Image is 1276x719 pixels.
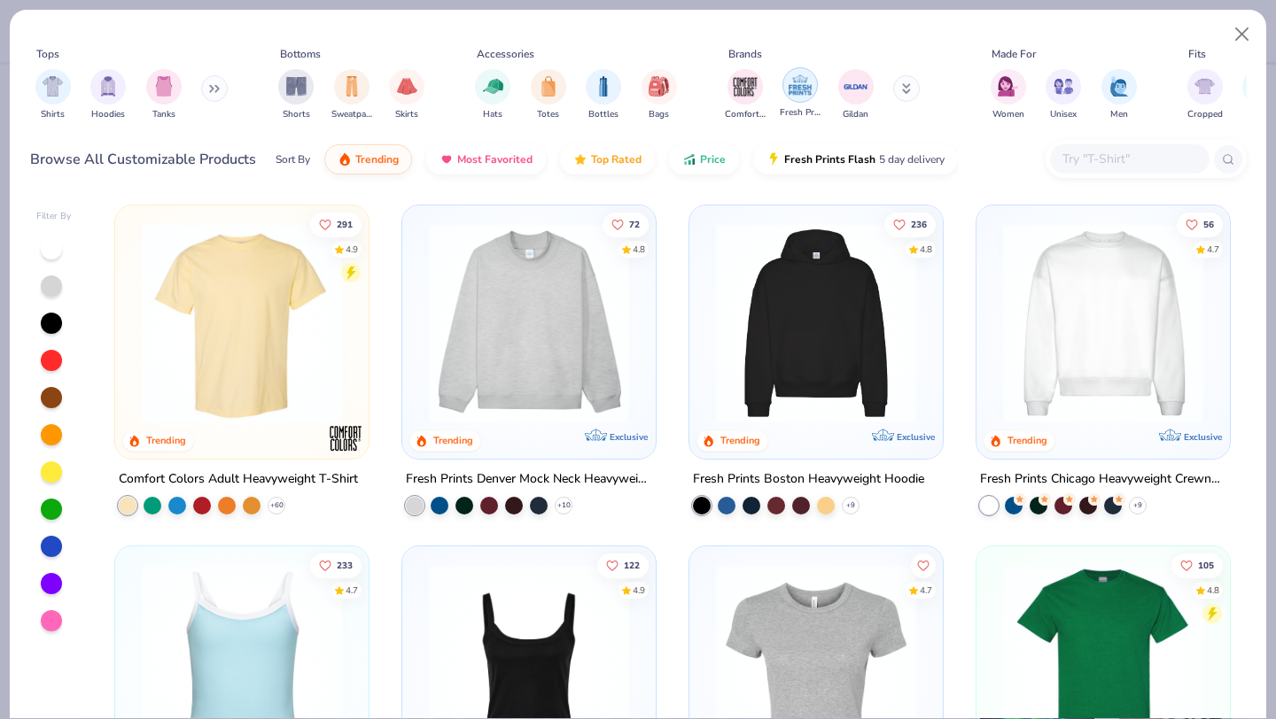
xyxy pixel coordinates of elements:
div: filter for Gildan [838,69,874,121]
input: Try "T-Shirt" [1061,149,1197,169]
img: a90f7c54-8796-4cb2-9d6e-4e9644cfe0fe [638,223,856,423]
div: 4.8 [1207,584,1219,597]
img: Comfort Colors logo [328,421,363,456]
div: filter for Cropped [1187,69,1223,121]
div: filter for Shorts [278,69,314,121]
div: 4.9 [633,584,645,597]
span: Women [992,108,1024,121]
div: filter for Bottles [586,69,621,121]
div: filter for Comfort Colors [725,69,766,121]
button: Like [884,212,936,236]
div: Made For [992,46,1036,62]
div: filter for Sweatpants [331,69,372,121]
span: Exclusive [897,431,935,443]
span: + 9 [846,500,855,511]
div: Fresh Prints Chicago Heavyweight Crewneck [980,468,1226,491]
img: Unisex Image [1054,76,1074,97]
img: f5d85501-0dbb-4ee4-b115-c08fa3845d83 [420,223,638,423]
button: filter button [531,69,566,121]
div: filter for Bags [642,69,677,121]
img: most_fav.gif [440,152,454,166]
div: Bottoms [280,46,321,62]
button: filter button [1046,69,1081,121]
span: + 10 [557,500,571,511]
span: 122 [624,561,640,569]
div: Comfort Colors Adult Heavyweight T-Shirt [119,468,358,491]
span: Top Rated [591,152,642,166]
img: 91acfc32-fd48-4d6b-bdad-a4c1a30ac3fc [707,223,925,423]
button: filter button [991,69,1026,121]
div: filter for Skirts [389,69,424,121]
span: 72 [629,220,640,228]
button: filter button [331,69,372,121]
span: Tanks [152,108,175,121]
div: filter for Tanks [146,69,182,121]
button: filter button [146,69,182,121]
div: Tops [36,46,59,62]
span: Fresh Prints Flash [784,152,875,166]
span: Hoodies [91,108,125,121]
button: filter button [586,69,621,121]
button: Like [1171,553,1223,577]
img: Men Image [1109,76,1129,97]
button: Trending [324,144,412,174]
span: Bottles [588,108,619,121]
div: filter for Unisex [1046,69,1081,121]
button: Like [1177,212,1223,236]
div: Sort By [276,151,310,167]
button: filter button [389,69,424,121]
span: Trending [355,152,399,166]
img: Bags Image [649,76,668,97]
div: Browse All Customizable Products [30,149,256,170]
span: Totes [537,108,559,121]
span: Sweatpants [331,108,372,121]
button: Like [311,212,362,236]
span: Exclusive [1183,431,1221,443]
img: d4a37e75-5f2b-4aef-9a6e-23330c63bbc0 [924,223,1142,423]
img: Tanks Image [154,76,174,97]
span: Cropped [1187,108,1223,121]
img: trending.gif [338,152,352,166]
img: flash.gif [766,152,781,166]
button: filter button [1187,69,1223,121]
div: 4.9 [346,243,359,256]
img: Comfort Colors Image [732,73,759,100]
img: Hats Image [483,76,503,97]
span: 233 [338,561,354,569]
img: Skirts Image [397,76,417,97]
button: filter button [1101,69,1137,121]
button: filter button [780,69,821,121]
div: filter for Hats [475,69,510,121]
button: Top Rated [560,144,655,174]
span: 105 [1198,561,1214,569]
div: filter for Women [991,69,1026,121]
span: Men [1110,108,1128,121]
span: + 60 [270,500,284,511]
button: filter button [838,69,874,121]
img: TopRated.gif [573,152,587,166]
img: Bottles Image [594,76,613,97]
span: Fresh Prints [780,106,821,120]
img: Sweatpants Image [342,76,362,97]
div: filter for Shirts [35,69,71,121]
span: 5 day delivery [879,150,945,170]
button: filter button [35,69,71,121]
img: Shirts Image [43,76,63,97]
img: Fresh Prints Image [787,72,813,98]
span: Shirts [41,108,65,121]
div: Fresh Prints Boston Heavyweight Hoodie [693,468,924,491]
span: Hats [483,108,502,121]
span: Unisex [1050,108,1077,121]
button: filter button [90,69,126,121]
span: 291 [338,220,354,228]
span: Most Favorited [457,152,533,166]
button: Most Favorited [426,144,546,174]
div: filter for Men [1101,69,1137,121]
img: 1358499d-a160-429c-9f1e-ad7a3dc244c9 [994,223,1212,423]
span: Bags [649,108,669,121]
button: filter button [725,69,766,121]
div: 4.7 [346,584,359,597]
span: + 9 [1133,500,1142,511]
div: 4.8 [633,243,645,256]
button: Fresh Prints Flash5 day delivery [753,144,958,174]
